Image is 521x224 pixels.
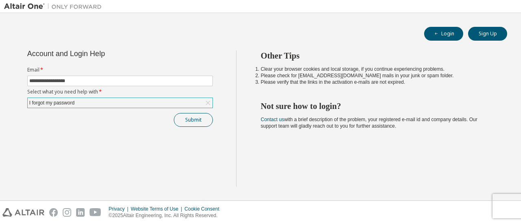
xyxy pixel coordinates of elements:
[4,2,106,11] img: Altair One
[131,206,184,212] div: Website Terms of Use
[27,67,213,73] label: Email
[261,101,493,111] h2: Not sure how to login?
[261,79,493,85] li: Please verify that the links in the activation e-mails are not expired.
[27,89,213,95] label: Select what you need help with
[76,208,85,217] img: linkedin.svg
[109,212,224,219] p: © 2025 Altair Engineering, Inc. All Rights Reserved.
[261,117,477,129] span: with a brief description of the problem, your registered e-mail id and company details. Our suppo...
[468,27,507,41] button: Sign Up
[261,50,493,61] h2: Other Tips
[90,208,101,217] img: youtube.svg
[261,117,284,122] a: Contact us
[174,113,213,127] button: Submit
[63,208,71,217] img: instagram.svg
[28,98,212,108] div: I forgot my password
[28,98,76,107] div: I forgot my password
[49,208,58,217] img: facebook.svg
[261,66,493,72] li: Clear your browser cookies and local storage, if you continue experiencing problems.
[261,72,493,79] li: Please check for [EMAIL_ADDRESS][DOMAIN_NAME] mails in your junk or spam folder.
[109,206,131,212] div: Privacy
[2,208,44,217] img: altair_logo.svg
[184,206,224,212] div: Cookie Consent
[27,50,176,57] div: Account and Login Help
[424,27,463,41] button: Login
